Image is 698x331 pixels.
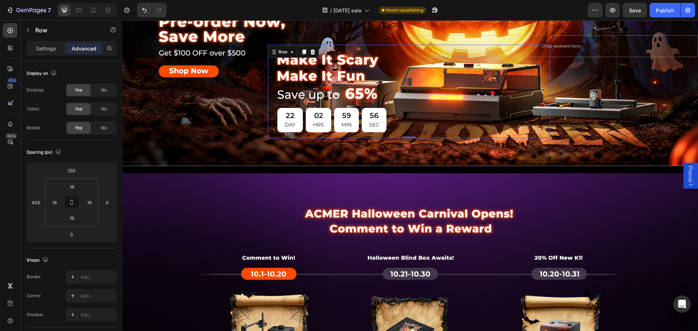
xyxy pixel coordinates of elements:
input: l [84,197,95,208]
div: Border [27,274,41,280]
input: 0 [102,197,113,208]
span: Yes [75,106,82,112]
div: 59 [219,90,229,100]
div: 450 [7,77,17,83]
div: Shadow [27,311,43,318]
div: 22 [162,90,173,100]
input: 400 [31,197,41,208]
div: 56 [246,90,257,100]
div: Row [155,28,167,35]
iframe: Design area [123,20,698,331]
div: Tablet [27,106,39,112]
input: 250 [64,165,79,176]
div: Desktop [27,87,44,93]
div: Shape [27,255,50,265]
p: Row [35,26,97,35]
span: Save [629,7,641,13]
img: gempages_485368874087220478-812d82a9-fa79-4b94-8802-2023a80095cc.png [155,61,261,86]
p: MIN [219,100,229,109]
input: l [65,213,79,223]
p: Settings [36,45,56,52]
div: Mobile [27,125,40,131]
div: Open Intercom Messenger [673,295,691,313]
div: Add... [81,293,115,299]
div: 02 [190,90,201,100]
div: Undo/Redo [137,3,167,17]
button: 7 [3,3,54,17]
div: Add... [81,274,115,280]
span: Yes [75,87,82,93]
p: HRS [190,100,201,109]
span: Need republishing [386,7,423,13]
p: DAY [162,100,173,109]
span: Yes [75,125,82,131]
input: l [49,197,60,208]
div: Beta [5,133,17,139]
div: Corner [27,292,41,299]
span: / [330,7,332,14]
p: 7 [48,6,51,15]
span: No [101,87,107,93]
div: Publish [656,7,674,14]
span: No [101,106,107,112]
img: gempages_485368874087220478-da61ba44-2681-476b-a8ff-97273ee68741.png [151,30,259,64]
span: No [101,125,107,131]
input: 0 [64,229,79,240]
span: [DATE] sale [333,7,361,14]
div: Display on [27,69,58,78]
div: Drop element here [420,23,458,29]
button: Save [623,3,647,17]
p: SEC [246,100,257,109]
span: Popup 1 [565,145,572,165]
p: Advanced [72,45,96,52]
div: Add... [81,312,115,318]
input: l [65,181,79,192]
button: Publish [650,3,680,17]
div: Spacing (px) [27,148,63,157]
